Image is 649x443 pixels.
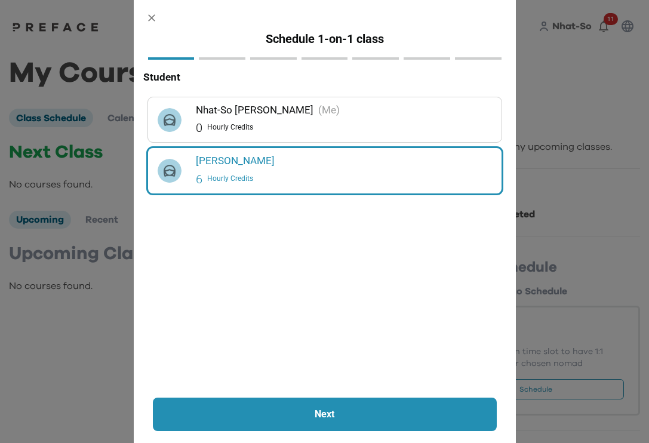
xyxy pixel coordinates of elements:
h6: Nhat-So [PERSON_NAME] [196,102,313,118]
div: [PERSON_NAME]6Hourly Credits [148,148,502,193]
p: Next [185,407,465,422]
h6: Student [143,69,506,85]
h6: (Me) [318,102,340,118]
img: default_dns_avatar.jpg [158,108,182,132]
img: default_dns_avatar.jpg [158,159,182,183]
h6: [PERSON_NAME] [196,153,492,169]
div: Nhat-So [PERSON_NAME](Me)0Hourly Credits [148,97,502,142]
span: Hourly Credits [207,173,253,185]
h5: Schedule 1-on-1 class [143,32,506,47]
span: Hourly Credits [207,122,253,134]
h6: 6 [196,170,202,189]
button: Next [153,398,497,431]
h6: 0 [196,118,202,137]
